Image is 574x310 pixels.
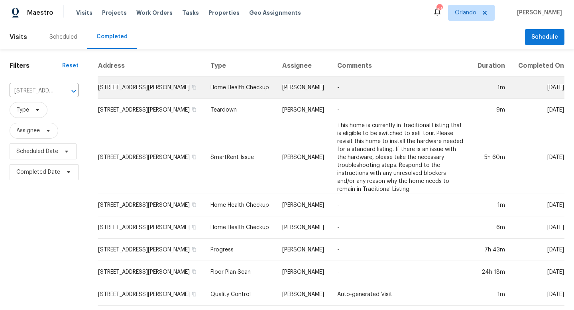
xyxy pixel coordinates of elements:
span: Visits [76,9,92,17]
button: Copy Address [191,246,198,253]
button: Copy Address [191,224,198,231]
span: Completed Date [16,168,60,176]
span: Tasks [182,10,199,16]
td: [PERSON_NAME] [276,194,331,216]
td: [STREET_ADDRESS][PERSON_NAME] [98,261,204,283]
td: Floor Plan Scan [204,261,276,283]
div: 53 [436,5,442,13]
button: Schedule [525,29,564,45]
div: Completed [96,33,128,41]
button: Open [68,86,79,97]
td: [DATE] [511,216,564,239]
td: - [331,239,471,261]
td: [STREET_ADDRESS][PERSON_NAME] [98,216,204,239]
td: This home is currently in Traditional Listing that is eligible to be switched to self tour. Pleas... [331,121,471,194]
span: Visits [10,28,27,46]
span: Scheduled Date [16,147,58,155]
span: Projects [102,9,127,17]
span: Orlando [455,9,476,17]
th: Duration [471,55,511,77]
td: Quality Control [204,283,276,306]
td: [PERSON_NAME] [276,77,331,99]
th: Assignee [276,55,331,77]
span: Type [16,106,29,114]
td: 9m [471,99,511,121]
td: [DATE] [511,194,564,216]
td: [STREET_ADDRESS][PERSON_NAME] [98,121,204,194]
td: [STREET_ADDRESS][PERSON_NAME] [98,77,204,99]
div: Scheduled [49,33,77,41]
td: Home Health Checkup [204,194,276,216]
td: - [331,99,471,121]
td: Teardown [204,99,276,121]
td: [DATE] [511,283,564,306]
td: SmartRent Issue [204,121,276,194]
td: 1m [471,77,511,99]
th: Completed On [511,55,564,77]
td: [STREET_ADDRESS][PERSON_NAME] [98,194,204,216]
td: [STREET_ADDRESS][PERSON_NAME] [98,283,204,306]
td: [PERSON_NAME] [276,261,331,283]
td: [PERSON_NAME] [276,216,331,239]
button: Copy Address [191,106,198,113]
td: [PERSON_NAME] [276,99,331,121]
div: Reset [62,62,79,70]
td: - [331,216,471,239]
button: Copy Address [191,201,198,208]
td: [DATE] [511,99,564,121]
td: - [331,77,471,99]
th: Type [204,55,276,77]
td: [PERSON_NAME] [276,121,331,194]
td: [DATE] [511,121,564,194]
th: Address [98,55,204,77]
td: Progress [204,239,276,261]
td: 7h 43m [471,239,511,261]
td: Home Health Checkup [204,77,276,99]
button: Copy Address [191,290,198,298]
td: [DATE] [511,77,564,99]
td: 5h 60m [471,121,511,194]
td: [STREET_ADDRESS][PERSON_NAME] [98,99,204,121]
td: - [331,261,471,283]
input: Search for an address... [10,85,56,97]
span: Assignee [16,127,40,135]
td: [DATE] [511,261,564,283]
button: Copy Address [191,268,198,275]
td: 6m [471,216,511,239]
span: Schedule [531,32,558,42]
span: Maestro [27,9,53,17]
td: 1m [471,194,511,216]
td: [PERSON_NAME] [276,283,331,306]
span: Work Orders [136,9,173,17]
button: Copy Address [191,84,198,91]
span: [PERSON_NAME] [514,9,562,17]
td: Home Health Checkup [204,216,276,239]
span: Geo Assignments [249,9,301,17]
td: [DATE] [511,239,564,261]
td: [PERSON_NAME] [276,239,331,261]
td: 1m [471,283,511,306]
td: - [331,194,471,216]
td: 24h 18m [471,261,511,283]
span: Properties [208,9,240,17]
td: [STREET_ADDRESS][PERSON_NAME] [98,239,204,261]
td: Auto-generated Visit [331,283,471,306]
button: Copy Address [191,153,198,161]
h1: Filters [10,62,62,70]
th: Comments [331,55,471,77]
